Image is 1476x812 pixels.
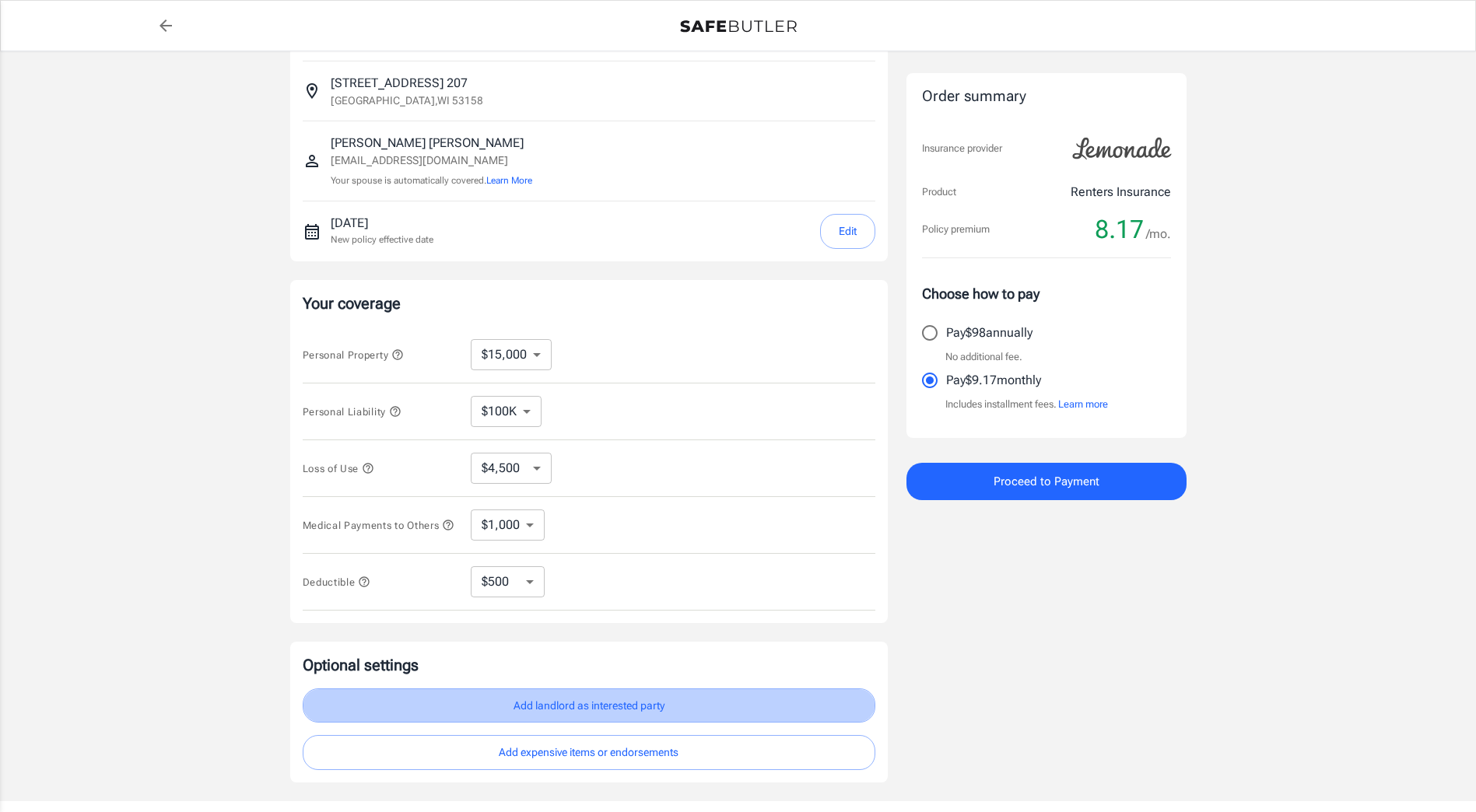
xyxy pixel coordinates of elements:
[150,10,181,41] a: back to quotes
[303,520,455,531] span: Medical Payments to Others
[922,283,1171,304] p: Choose how to pay
[331,93,483,108] p: [GEOGRAPHIC_DATA] , WI 53158
[303,688,875,723] button: Add landlord as interested party
[922,141,1002,156] p: Insurance provider
[303,572,371,591] button: Deductible
[1058,397,1108,412] button: Learn more
[303,152,321,170] svg: Insured person
[303,735,875,770] button: Add expensive items or endorsements
[946,371,1041,390] p: Pay $9.17 monthly
[303,349,404,361] span: Personal Property
[303,406,401,418] span: Personal Liability
[922,222,990,237] p: Policy premium
[303,82,321,100] svg: Insured address
[946,324,1032,342] p: Pay $98 annually
[922,184,956,200] p: Product
[303,222,321,241] svg: New policy start date
[303,459,374,478] button: Loss of Use
[331,233,433,247] p: New policy effective date
[331,214,433,233] p: [DATE]
[486,173,532,187] button: Learn More
[820,214,875,249] button: Edit
[303,345,404,364] button: Personal Property
[331,173,532,188] p: Your spouse is automatically covered.
[1095,214,1144,245] span: 8.17
[1064,127,1180,170] img: Lemonade
[303,654,875,676] p: Optional settings
[922,86,1171,108] div: Order summary
[945,349,1022,365] p: No additional fee.
[303,576,371,588] span: Deductible
[331,134,532,152] p: [PERSON_NAME] [PERSON_NAME]
[303,463,374,474] span: Loss of Use
[1146,223,1171,245] span: /mo.
[303,402,401,421] button: Personal Liability
[303,516,455,534] button: Medical Payments to Others
[906,463,1187,500] button: Proceed to Payment
[331,74,468,93] p: [STREET_ADDRESS] 207
[303,292,875,314] p: Your coverage
[680,20,797,33] img: Back to quotes
[945,397,1108,412] p: Includes installment fees.
[994,471,1099,492] span: Proceed to Payment
[331,152,532,169] p: [EMAIL_ADDRESS][DOMAIN_NAME]
[1071,183,1171,201] p: Renters Insurance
